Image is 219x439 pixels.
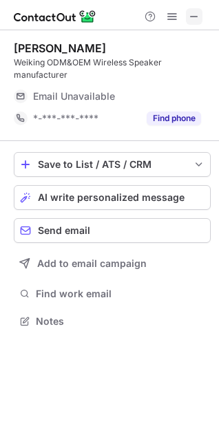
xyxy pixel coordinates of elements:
span: Email Unavailable [33,90,115,103]
span: Notes [36,315,205,328]
button: Add to email campaign [14,251,211,276]
button: save-profile-one-click [14,152,211,177]
button: Find work email [14,284,211,303]
div: [PERSON_NAME] [14,41,106,55]
button: AI write personalized message [14,185,211,210]
button: Send email [14,218,211,243]
span: Find work email [36,288,205,300]
img: ContactOut v5.3.10 [14,8,96,25]
span: Send email [38,225,90,236]
span: Add to email campaign [37,258,147,269]
button: Reveal Button [147,111,201,125]
div: Save to List / ATS / CRM [38,159,187,170]
button: Notes [14,312,211,331]
div: Weiking ODM&OEM Wireless Speaker manufacturer [14,56,211,81]
span: AI write personalized message [38,192,185,203]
